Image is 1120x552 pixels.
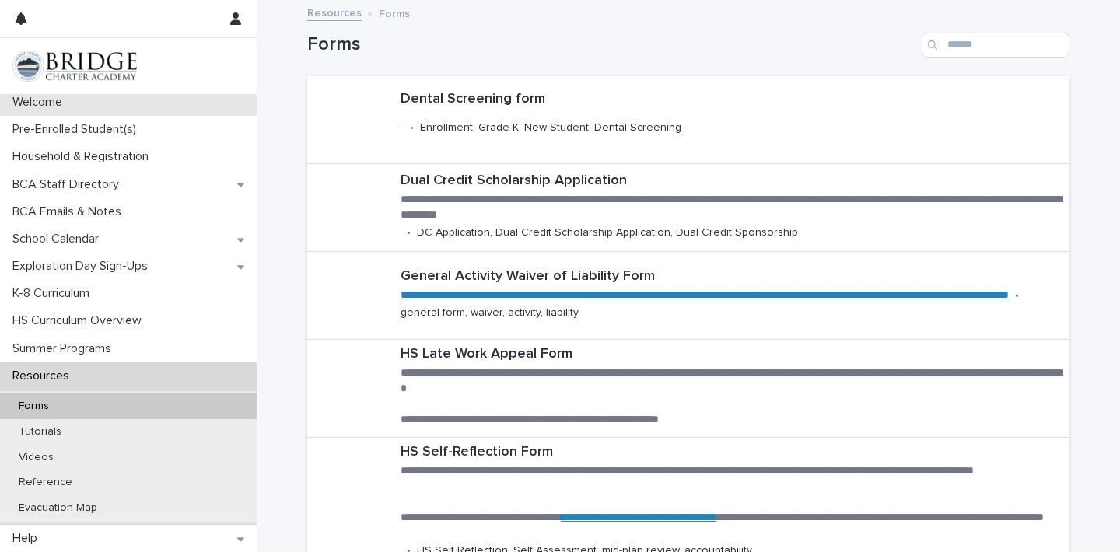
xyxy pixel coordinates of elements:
[6,531,50,546] p: Help
[6,451,66,464] p: Videos
[407,226,411,239] p: •
[6,177,131,192] p: BCA Staff Directory
[6,400,61,413] p: Forms
[410,121,414,135] p: •
[401,91,826,108] p: Dental Screening form
[6,341,124,356] p: Summer Programs
[6,286,102,301] p: K-8 Curriculum
[6,149,161,164] p: Household & Registration
[379,4,410,21] p: Forms
[6,122,149,137] p: Pre-Enrolled Student(s)
[6,95,75,110] p: Welcome
[401,268,1063,285] p: General Activity Waiver of Liability Form
[6,232,111,246] p: School Calendar
[420,121,681,135] p: Enrollment, Grade K, New Student, Dental Screening
[1015,289,1019,302] p: •
[401,444,1063,461] p: HS Self-Reflection Form
[401,306,579,320] p: general form, waiver, activity, liability
[401,173,1063,190] p: Dual Credit Scholarship Application
[417,226,798,239] p: DC Application, Dual Credit Scholarship Application, Dual Credit Sponsorship
[401,121,404,135] p: -
[922,33,1069,58] input: Search
[6,476,85,489] p: Reference
[6,259,160,274] p: Exploration Day Sign-Ups
[6,313,154,328] p: HS Curriculum Overview
[307,33,915,56] h1: Forms
[401,346,1063,363] p: HS Late Work Appeal Form
[307,76,1069,164] a: Dental Screening form-•Enrollment, Grade K, New Student, Dental Screening
[12,51,137,82] img: V1C1m3IdTEidaUdm9Hs0
[6,425,74,438] p: Tutorials
[6,369,82,383] p: Resources
[6,501,110,515] p: Evacuation Map
[307,3,362,21] a: Resources
[6,204,134,219] p: BCA Emails & Notes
